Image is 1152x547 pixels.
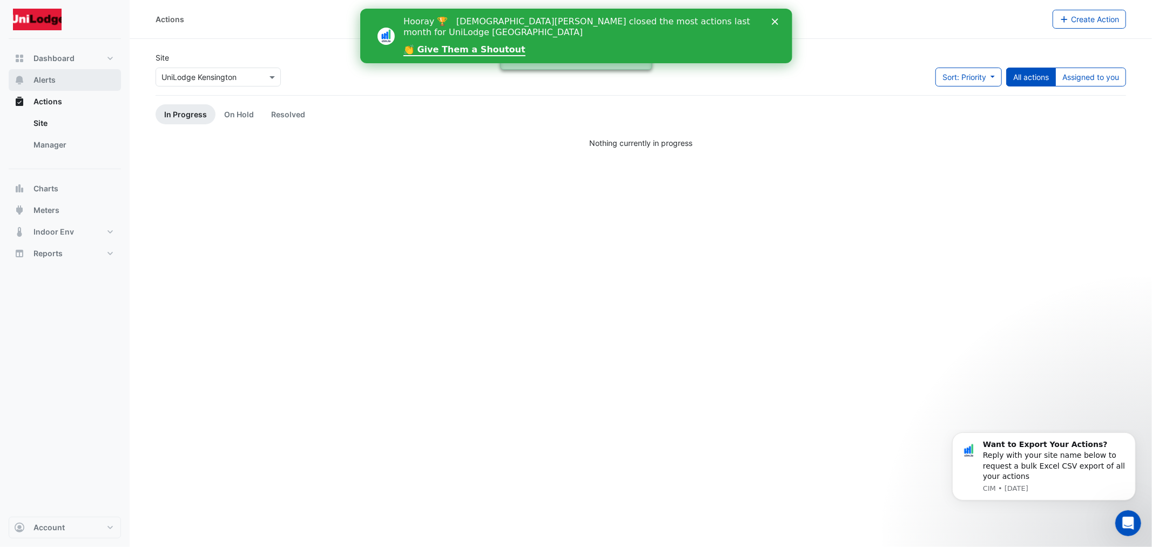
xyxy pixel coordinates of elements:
button: Dashboard [9,48,121,69]
span: Reports [33,248,63,259]
app-icon: Dashboard [14,53,25,64]
img: Company Logo [13,9,62,30]
span: Meters [33,205,59,216]
button: Alerts [9,69,121,91]
button: Account [9,517,121,538]
iframe: Intercom live chat [1115,510,1141,536]
a: Manager [25,134,121,156]
app-icon: Reports [14,248,25,259]
a: On Hold [215,104,262,124]
iframe: Intercom notifications message [936,430,1152,542]
a: Site [25,112,121,134]
button: Assigned to you [1055,68,1126,86]
span: Dashboard [33,53,75,64]
button: Sort: Priority [935,68,1002,86]
div: Close [412,10,422,16]
app-icon: Meters [14,205,25,216]
span: Indoor Env [33,226,74,237]
button: Indoor Env [9,221,121,243]
div: Actions [9,112,121,160]
app-icon: Indoor Env [14,226,25,237]
button: Create Action [1053,10,1127,29]
button: Actions [9,91,121,112]
div: Actions [156,14,184,25]
a: Resolved [262,104,314,124]
button: Meters [9,199,121,221]
button: Charts [9,178,121,199]
span: Alerts [33,75,56,85]
span: Sort: Priority [942,72,986,82]
span: Account [33,522,65,533]
app-icon: Charts [14,183,25,194]
app-icon: Alerts [14,75,25,85]
span: Create Action [1071,15,1119,24]
span: Charts [33,183,58,194]
button: All actions [1006,68,1056,86]
app-icon: Actions [14,96,25,107]
button: Reports [9,243,121,264]
span: Actions [33,96,62,107]
iframe: Intercom live chat banner [360,9,792,63]
div: Nothing currently in progress [156,137,1126,149]
a: In Progress [156,104,215,124]
label: Site [156,52,169,63]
